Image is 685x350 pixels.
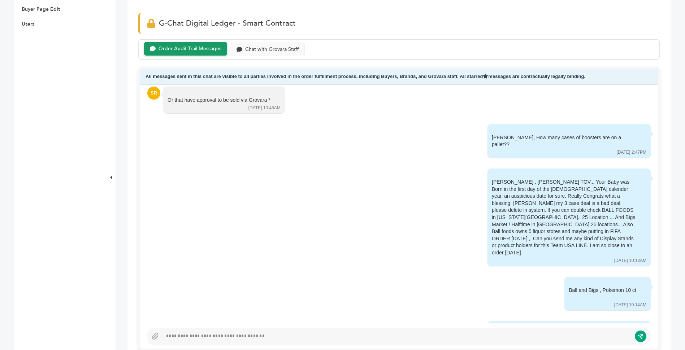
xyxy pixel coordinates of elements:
div: [PERSON_NAME], How many cases of boosters are on a pallet?? [492,134,636,148]
div: [DATE] 10:13AM [614,258,646,264]
div: [DATE] 10:45AM [248,105,281,111]
div: Chat with Grovara Staff [245,47,299,53]
div: Or that have approval to be sold via Grovara * [168,97,270,104]
a: Buyer Page Edit [22,6,60,13]
div: [PERSON_NAME] , [PERSON_NAME] TOV... Your Baby was Born in the first day of the [DEMOGRAPHIC_DATA... [492,179,636,257]
span: G-Chat Digital Ledger - Smart Contract [159,18,296,29]
div: SR [147,87,160,100]
div: Order Audit Trail Messages [159,46,221,52]
div: [DATE] 2:47PM [617,149,646,156]
a: Users [22,21,34,27]
div: [DATE] 10:14AM [614,302,646,308]
div: All messages sent in this chat are visible to all parties involved in the order fulfillment proce... [140,69,658,85]
div: Ball and Bigs , Pokemon 10 ct [569,287,636,301]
